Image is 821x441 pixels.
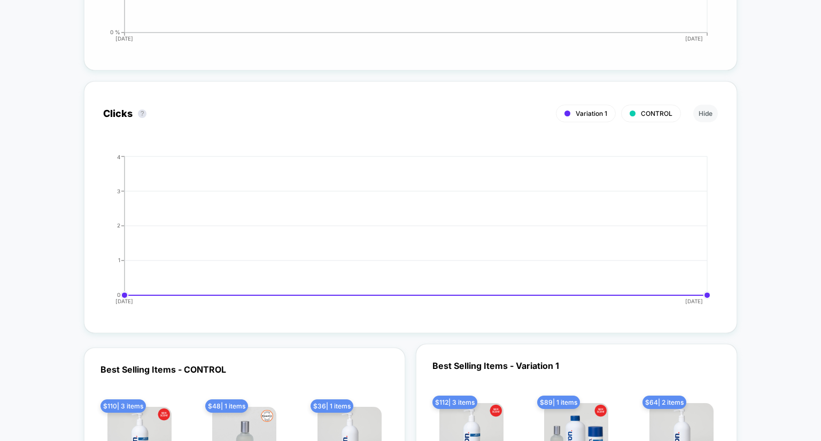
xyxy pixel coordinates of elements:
tspan: 0 [117,292,120,298]
span: CONTROL [641,109,672,117]
button: Hide [693,105,718,122]
tspan: 1 [118,257,120,263]
tspan: [DATE] [685,298,703,304]
span: $ 48 | 1 items [205,399,248,413]
tspan: [DATE] [115,298,133,304]
tspan: 4 [117,153,120,160]
button: ? [138,109,146,118]
span: Variation 1 [576,109,607,117]
span: $ 110 | 3 items [100,399,146,413]
span: $ 112 | 3 items [432,396,477,409]
span: $ 64 | 2 items [642,396,686,409]
span: $ 89 | 1 items [537,396,580,409]
tspan: 3 [117,187,120,194]
tspan: [DATE] [685,35,703,42]
tspan: [DATE] [115,35,133,42]
span: $ 36 | 1 items [311,399,353,413]
tspan: 0 % [110,29,120,35]
tspan: 2 [117,222,120,229]
div: CLICKS [92,154,707,314]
